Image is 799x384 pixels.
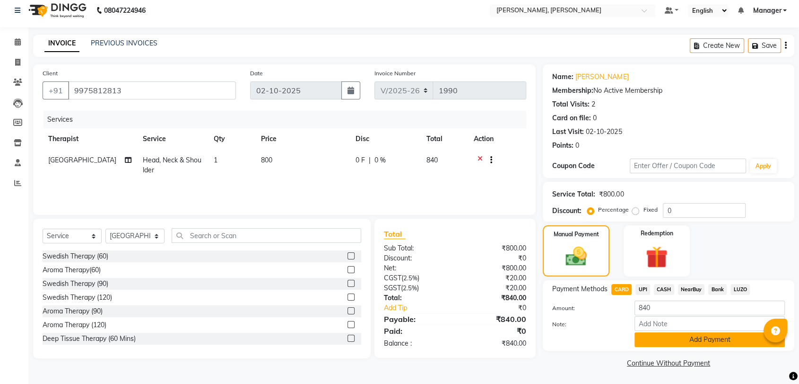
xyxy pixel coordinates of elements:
[640,229,673,238] label: Redemption
[377,313,455,325] div: Payable:
[634,301,785,315] input: Amount
[377,253,455,263] div: Discount:
[426,156,438,164] span: 840
[708,284,727,295] span: Bank
[403,274,417,282] span: 2.5%
[552,189,595,199] div: Service Total:
[43,251,108,261] div: Swedish Therapy (60)
[634,332,785,347] button: Add Payment
[468,303,533,313] div: ₹0
[748,38,781,53] button: Save
[575,141,579,151] div: 0
[261,156,272,164] span: 800
[552,86,785,96] div: No Active Membership
[552,86,593,96] div: Membership:
[643,205,657,214] label: Fixed
[552,284,608,294] span: Payment Methods
[377,339,455,348] div: Balance :
[43,128,137,150] th: Therapist
[43,69,58,78] label: Client
[403,284,417,292] span: 2.5%
[545,320,627,329] label: Note:
[750,159,777,173] button: Apply
[545,304,627,313] label: Amount:
[356,155,365,165] span: 0 F
[552,99,590,109] div: Total Visits:
[421,128,468,150] th: Total
[586,127,622,137] div: 02-10-2025
[635,284,650,295] span: UPI
[250,69,263,78] label: Date
[350,128,421,150] th: Disc
[43,279,108,289] div: Swedish Therapy (90)
[43,111,533,128] div: Services
[384,274,401,282] span: CGST
[552,141,573,151] div: Points:
[545,358,792,368] a: Continue Without Payment
[552,127,584,137] div: Last Visit:
[374,155,386,165] span: 0 %
[377,243,455,253] div: Sub Total:
[43,320,106,330] div: Aroma Therapy (120)
[599,189,624,199] div: ₹800.00
[43,265,101,275] div: Aroma Therapy(60)
[208,128,255,150] th: Qty
[630,159,746,173] input: Enter Offer / Coupon Code
[374,69,416,78] label: Invoice Number
[654,284,674,295] span: CASH
[554,230,599,239] label: Manual Payment
[91,39,157,47] a: PREVIOUS INVOICES
[552,161,630,171] div: Coupon Code
[384,229,406,239] span: Total
[377,293,455,303] div: Total:
[730,284,750,295] span: LUZO
[143,156,201,174] span: Head, Neck & Shoulder
[44,35,79,52] a: INVOICE
[455,293,534,303] div: ₹840.00
[369,155,371,165] span: |
[455,283,534,293] div: ₹20.00
[68,81,236,99] input: Search by Name/Mobile/Email/Code
[552,206,582,216] div: Discount:
[377,325,455,337] div: Paid:
[214,156,217,164] span: 1
[468,128,526,150] th: Action
[377,283,455,293] div: ( )
[593,113,597,123] div: 0
[455,313,534,325] div: ₹840.00
[559,244,593,268] img: _cash.svg
[43,334,136,344] div: Deep Tissue Therapy (60 Mins)
[455,263,534,273] div: ₹800.00
[48,156,116,164] span: [GEOGRAPHIC_DATA]
[639,243,674,271] img: _gift.svg
[255,128,350,150] th: Price
[591,99,595,109] div: 2
[137,128,208,150] th: Service
[455,339,534,348] div: ₹840.00
[690,38,744,53] button: Create New
[455,273,534,283] div: ₹20.00
[43,81,69,99] button: +91
[753,6,781,16] span: Manager
[575,72,628,82] a: [PERSON_NAME]
[455,253,534,263] div: ₹0
[634,316,785,331] input: Add Note
[611,284,632,295] span: CARD
[678,284,705,295] span: NearBuy
[172,228,361,243] input: Search or Scan
[377,273,455,283] div: ( )
[377,263,455,273] div: Net:
[552,72,573,82] div: Name:
[384,284,401,292] span: SGST
[43,306,103,316] div: Aroma Therapy (90)
[455,325,534,337] div: ₹0
[377,303,468,313] a: Add Tip
[552,113,591,123] div: Card on file:
[455,243,534,253] div: ₹800.00
[43,293,112,303] div: Swedish Therapy (120)
[598,205,628,214] label: Percentage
